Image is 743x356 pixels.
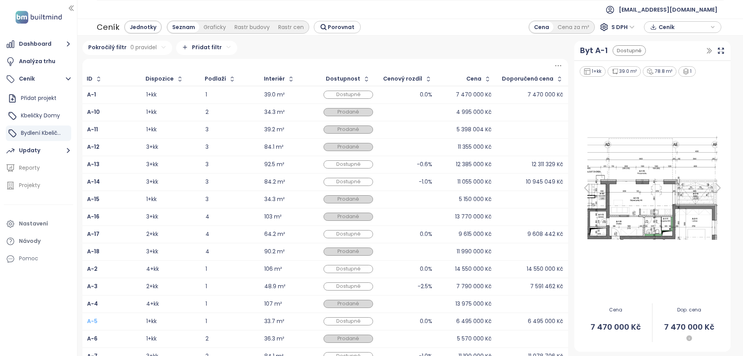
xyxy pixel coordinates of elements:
span: 7 470 000 Kč [579,321,652,333]
div: 106 m² [264,267,282,272]
b: A-14 [87,178,100,186]
a: Analýza trhu [4,54,73,69]
div: 90.2 m² [264,249,285,254]
a: Nastavení [4,216,73,232]
div: Přidat projekt [6,91,71,106]
div: -1.0% [419,179,432,184]
b: A-18 [87,248,99,255]
div: Dispozice [146,76,174,81]
a: Projekty [4,178,73,193]
div: Dostupné [324,160,373,169]
div: 92.5 m² [264,162,284,167]
div: 3 [205,162,255,167]
span: S DPH [611,21,635,33]
a: A-17 [87,232,99,237]
div: Dostupné [324,230,373,238]
div: Dostupnost [326,76,360,81]
a: A-18 [87,249,99,254]
div: 0.0% [420,92,432,97]
div: Doporučená cena [502,76,553,81]
div: Prodané [324,248,373,256]
div: Cena [466,76,481,81]
div: 10 945 049 Kč [526,179,563,184]
div: Prodané [324,195,373,203]
img: Floor plan [579,134,726,242]
b: A-3 [87,282,98,290]
div: 39.2 m² [264,127,284,132]
div: 1 [205,92,255,97]
div: Prodané [324,213,373,221]
div: 6 495 000 Kč [456,319,491,324]
button: Updaty [4,143,73,158]
div: Rastr budovy [230,22,274,33]
div: Prodané [324,143,373,151]
div: 34.3 m² [264,197,285,202]
div: Dostupné [324,265,373,273]
div: Seznam [168,22,199,33]
div: Dostupné [324,178,373,186]
span: [EMAIL_ADDRESS][DOMAIN_NAME] [619,0,717,19]
div: 13 975 000 Kč [455,301,491,306]
b: A-2 [87,265,98,273]
span: 0 pravidel [130,43,157,52]
div: 1+kk [146,319,157,324]
div: 9 615 000 Kč [459,232,491,237]
div: 1+kk [146,127,157,132]
div: 5 398 004 Kč [457,127,491,132]
div: Kbeličky Domy [6,108,71,124]
div: Bydlení Kbeličky [6,126,71,141]
div: 1 [205,284,255,289]
button: Porovnat [314,21,361,33]
div: Prodané [324,126,373,134]
div: 0.0% [420,319,432,324]
span: 7 470 000 Kč [652,321,726,333]
div: 4 [205,232,255,237]
div: 107 m² [264,301,282,306]
a: A-10 [87,110,100,115]
div: 2 [205,110,255,115]
div: Cena [530,22,553,33]
div: Projekty [19,181,40,190]
div: Jednotky [125,22,161,33]
a: A-2 [87,267,98,272]
a: A-14 [87,179,100,184]
b: A-10 [87,108,100,116]
div: 13 770 000 Kč [455,214,491,219]
div: 14 550 000 Kč [527,267,563,272]
div: 64.2 m² [264,232,285,237]
div: button [648,21,717,33]
div: 4+kk [146,267,159,272]
div: Interiér [264,76,285,81]
div: 7 470 000 Kč [527,92,563,97]
div: Prodané [324,300,373,308]
div: 39.0 m² [608,66,641,77]
div: 7 470 000 Kč [456,92,491,97]
div: -2.5% [418,284,432,289]
b: A-16 [87,213,99,220]
div: Cena za m² [553,22,594,33]
div: Cenový rozdíl [383,76,422,81]
div: Návody [19,236,41,246]
a: A-1 [87,92,96,97]
div: 78.8 m² [643,66,676,77]
div: 0.0% [420,232,432,237]
div: 14 550 000 Kč [455,267,491,272]
div: 3+kk [146,249,158,254]
b: A-6 [87,335,98,342]
div: Updaty [19,146,40,155]
div: 4 [205,249,255,254]
a: A-13 [87,162,99,167]
div: 7 591 462 Kč [530,284,563,289]
div: 0.0% [420,267,432,272]
b: A-12 [87,143,99,151]
div: 11 990 000 Kč [457,249,491,254]
div: 2+kk [146,284,158,289]
a: A-5 [87,319,98,324]
button: Ceník [4,71,73,87]
a: A-3 [87,284,98,289]
span: Porovnat [328,23,354,31]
